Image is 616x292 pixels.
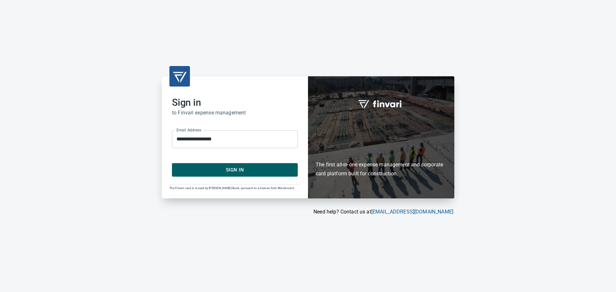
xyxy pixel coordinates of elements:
img: transparent_logo.png [172,69,187,84]
h2: Sign in [172,97,298,108]
div: Finvari [308,76,454,198]
span: Sign In [179,166,291,174]
p: Need help? Contact us at [162,208,453,216]
span: The Finvari card is issued by [PERSON_NAME] Bank, pursuant to a license from Mastercard [169,187,294,190]
h6: The first all-in-one expense management and corporate card platform built for construction. [316,123,447,179]
h6: to Finvari expense management [172,108,298,117]
img: fullword_logo_white.png [357,96,405,111]
button: Sign In [172,163,298,177]
a: [EMAIL_ADDRESS][DOMAIN_NAME] [371,209,453,215]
